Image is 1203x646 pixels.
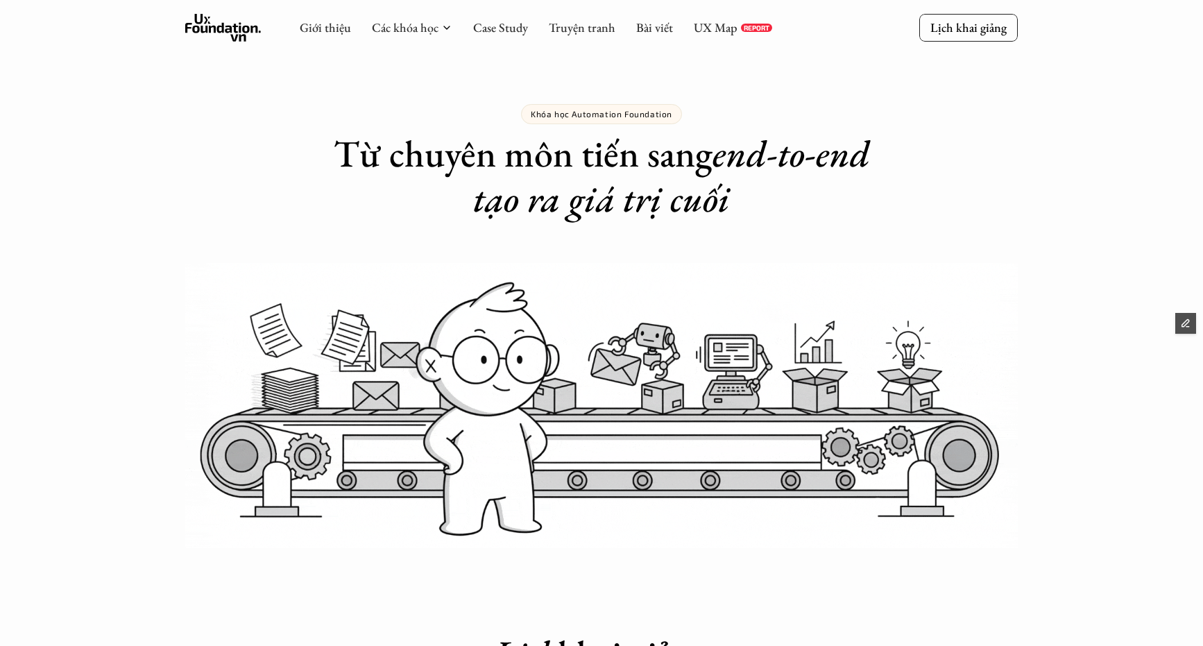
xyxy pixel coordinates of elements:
[549,19,615,35] a: Truyện tranh
[473,19,528,35] a: Case Study
[744,24,769,32] p: REPORT
[372,19,438,35] a: Các khóa học
[1175,313,1196,334] button: Edit Framer Content
[473,129,878,223] em: end-to-end tạo ra giá trị cuối
[694,19,737,35] a: UX Map
[636,19,673,35] a: Bài viết
[300,19,351,35] a: Giới thiệu
[930,19,1007,35] p: Lịch khai giảng
[531,109,672,119] p: Khóa học Automation Foundation
[919,14,1018,41] a: Lịch khai giảng
[324,131,879,221] h1: Từ chuyên môn tiến sang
